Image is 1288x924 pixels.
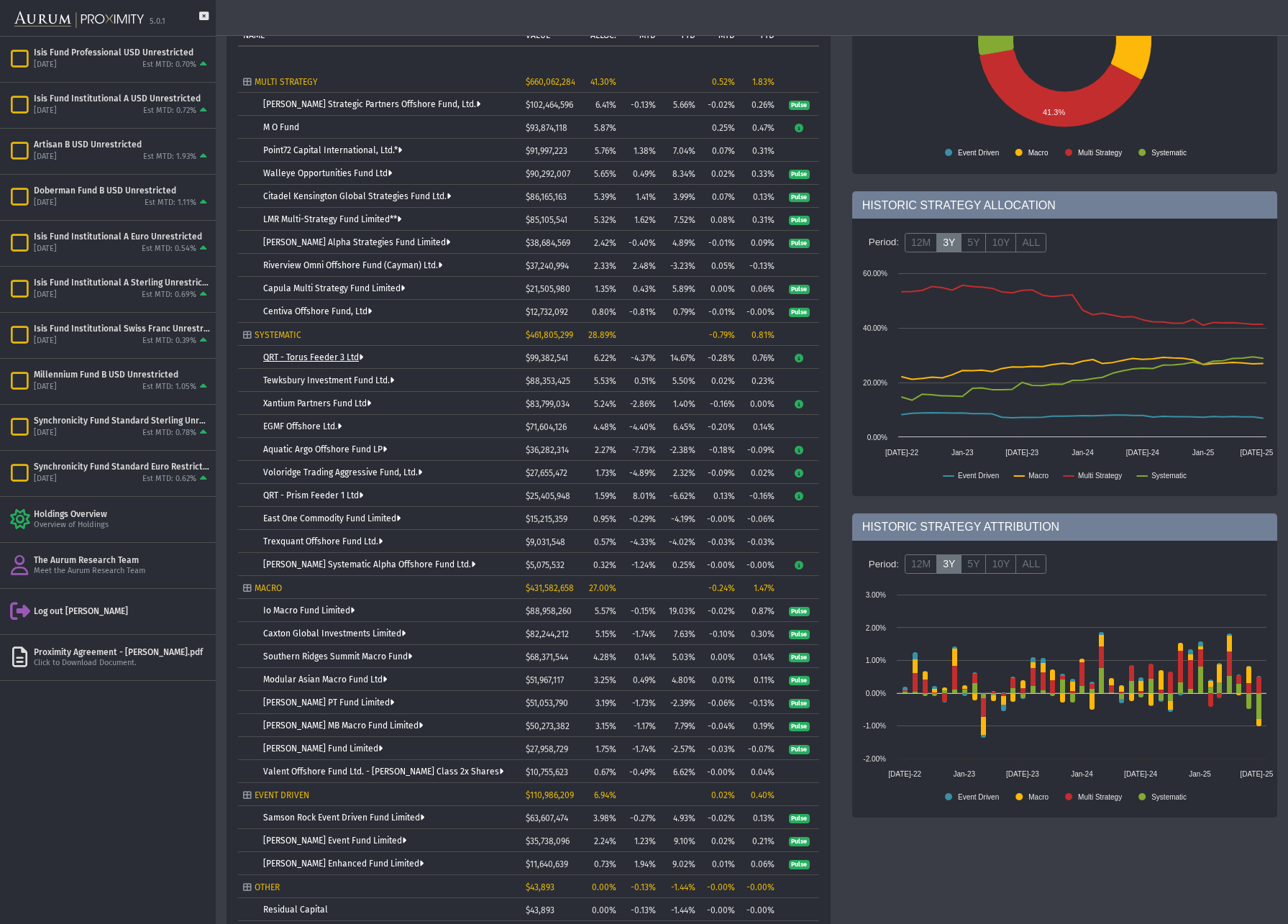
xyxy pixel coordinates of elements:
a: Pulse [789,99,810,109]
td: 0.13% [700,484,740,507]
text: Jan-23 [951,449,974,457]
span: $102,464,596 [526,100,573,110]
a: Samson Rock Event Driven Fund Limited [263,813,424,823]
td: -1.74% [621,622,661,645]
td: 7.04% [661,139,700,162]
td: 0.43% [621,277,661,300]
td: -0.81% [621,300,661,323]
td: -0.02% [700,806,740,829]
div: 1.83% [745,77,775,87]
span: 6.41% [595,100,616,110]
td: -0.07% [740,737,780,760]
span: Pulse [789,722,810,732]
td: 0.25% [700,116,740,139]
div: [DATE] [34,474,57,485]
span: 0.80% [592,307,616,317]
span: $85,105,541 [526,215,567,225]
div: [DATE] [34,382,57,393]
a: [PERSON_NAME] Event Fund Limited [263,836,406,846]
span: $12,732,092 [526,307,568,317]
span: $660,062,284 [526,77,575,87]
td: -0.02% [700,93,740,116]
a: Pulse [789,168,810,178]
div: Artisan B USD Unrestricted [34,139,210,150]
a: Walleye Opportunities Fund Ltd [263,168,392,178]
span: $99,382,541 [526,353,568,363]
td: -4.33% [621,530,661,553]
td: 0.14% [740,415,780,438]
div: Est MTD: 0.62% [142,474,196,485]
text: Jan-25 [1192,449,1215,457]
div: Click to Download Document. [34,658,210,669]
a: Tewksbury Investment Fund Ltd. [263,375,394,385]
td: -0.00% [740,300,780,323]
a: East One Commodity Fund Limited [263,513,401,523]
td: -0.49% [621,760,661,783]
td: 0.08% [700,208,740,231]
td: -7.73% [621,438,661,461]
td: -1.17% [621,714,661,737]
td: 1.23% [621,829,661,852]
div: Isis Fund Professional USD Unrestricted [34,47,210,58]
div: Est MTD: 1.11% [145,198,196,209]
div: The Aurum Research Team [34,554,210,566]
a: Pulse [789,306,810,316]
span: Pulse [789,653,810,663]
span: $36,282,314 [526,445,569,455]
text: [DATE]-23 [1005,449,1038,457]
label: 10Y [985,554,1016,575]
div: Isis Fund Institutional A USD Unrestricted [34,93,210,104]
td: -0.03% [740,530,780,553]
td: -0.16% [740,484,780,507]
td: 0.31% [740,208,780,231]
td: 5.03% [661,645,700,668]
td: -4.40% [621,415,661,438]
td: 14.67% [661,346,700,369]
a: Valent Offshore Fund Ltd. - [PERSON_NAME] Class 2x Shares [263,767,503,777]
a: Riverview Omni Offshore Fund (Cayman) Ltd. [263,260,442,270]
span: Pulse [789,699,810,709]
div: Doberman Fund B USD Unrestricted [34,185,210,196]
td: 8.34% [661,162,700,185]
td: -1.44% [661,898,700,921]
td: -6.62% [661,484,700,507]
td: -0.04% [700,714,740,737]
td: 0.05% [700,254,740,277]
a: QRT - Prism Feeder 1 Ltd [263,490,363,500]
td: 0.02% [700,162,740,185]
div: Est MTD: 0.78% [142,428,196,439]
td: 0.00% [740,392,780,415]
td: -2.86% [621,392,661,415]
label: 12M [905,554,937,575]
span: 28.89% [588,330,616,340]
td: -2.39% [661,691,700,714]
a: Pulse [789,191,810,201]
label: 10Y [985,233,1016,253]
a: Pulse [789,721,810,731]
td: 0.30% [740,622,780,645]
div: Est MTD: 0.70% [142,60,196,70]
label: 3Y [936,233,962,253]
td: -0.13% [621,93,661,116]
div: Est MTD: 0.54% [142,244,196,255]
td: -0.29% [621,507,661,530]
span: 5.65% [594,169,616,179]
td: 0.31% [740,139,780,162]
td: -0.20% [700,415,740,438]
td: 1.62% [621,208,661,231]
span: 5.39% [594,192,616,202]
a: Pulse [789,651,810,662]
td: -0.16% [700,392,740,415]
text: 40.00% [863,324,887,332]
div: Period: [863,230,905,255]
td: 0.21% [740,829,780,852]
a: Pulse [789,237,810,247]
text: 20.00% [863,379,887,387]
td: 0.47% [740,116,780,139]
td: 9.10% [661,829,700,852]
td: -4.02% [661,530,700,553]
td: 0.14% [621,645,661,668]
a: Caxton Global Investments Limited [263,628,406,639]
span: Pulse [789,308,810,318]
span: 4.48% [593,422,616,432]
